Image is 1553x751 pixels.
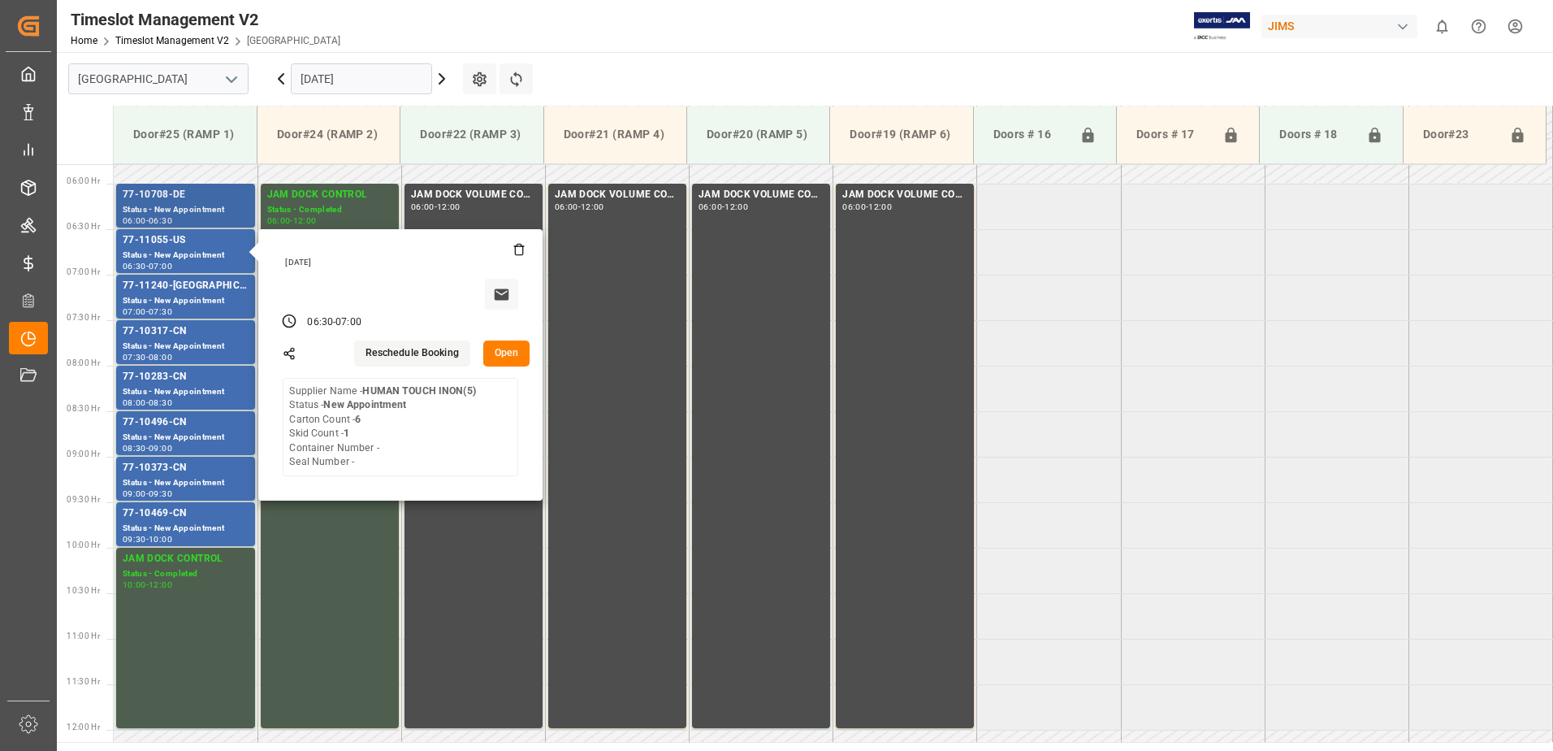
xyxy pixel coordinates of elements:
div: 06:00 [123,217,146,224]
div: Status - New Appointment [123,203,249,217]
div: 12:00 [581,203,604,211]
button: Open [483,341,530,367]
div: Door#20 (RAMP 5) [700,119,816,150]
div: JAM DOCK VOLUME CONTROL [555,187,680,203]
div: 08:00 [149,354,172,361]
div: - [146,536,149,543]
div: JIMS [1261,15,1417,38]
div: 10:00 [123,581,146,588]
b: 6 [355,414,361,425]
div: - [146,399,149,406]
div: Timeslot Management V2 [71,7,340,32]
span: 08:00 Hr [67,358,100,367]
div: Status - New Appointment [123,476,249,490]
div: JAM DOCK CONTROL [123,551,249,567]
span: 09:30 Hr [67,495,100,504]
div: 07:00 [335,315,361,330]
div: 77-10317-CN [123,323,249,340]
div: Status - New Appointment [123,385,249,399]
div: Door#22 (RAMP 3) [413,119,530,150]
div: Door#24 (RAMP 2) [270,119,387,150]
div: 77-11240-[GEOGRAPHIC_DATA] [123,278,249,294]
div: 07:30 [149,308,172,315]
div: 06:30 [149,217,172,224]
div: - [333,315,335,330]
span: 06:30 Hr [67,222,100,231]
div: Doors # 18 [1273,119,1359,150]
img: Exertis%20JAM%20-%20Email%20Logo.jpg_1722504956.jpg [1194,12,1250,41]
div: - [146,490,149,497]
div: 06:00 [411,203,435,211]
div: Door#25 (RAMP 1) [127,119,244,150]
div: 09:00 [149,445,172,452]
div: 77-10373-CN [123,460,249,476]
a: Home [71,35,97,46]
span: 09:00 Hr [67,449,100,458]
div: - [866,203,868,211]
div: - [146,445,149,452]
div: 06:30 [123,263,146,270]
div: 07:00 [123,308,146,315]
div: Status - New Appointment [123,249,249,263]
div: JAM DOCK VOLUME CONTROL [842,187,967,203]
span: 10:00 Hr [67,540,100,549]
div: 06:00 [267,217,291,224]
div: - [435,203,437,211]
span: 06:00 Hr [67,176,100,185]
div: 09:30 [123,536,146,543]
span: 07:30 Hr [67,313,100,322]
div: 06:00 [699,203,722,211]
span: 08:30 Hr [67,404,100,413]
div: Status - New Appointment [123,522,249,536]
div: JAM DOCK VOLUME CONTROL [699,187,824,203]
div: 12:00 [725,203,748,211]
div: 07:00 [149,263,172,270]
b: HUMAN TOUCH INON(5) [362,385,476,397]
b: New Appointment [323,399,406,410]
div: 12:00 [437,203,461,211]
div: - [290,217,292,224]
div: Door#19 (RAMP 6) [843,119,959,150]
div: 12:00 [149,581,172,588]
div: 77-10469-CN [123,506,249,522]
div: 77-11055-US [123,232,249,249]
div: Door#21 (RAMP 4) [557,119,673,150]
div: Status - Completed [267,203,392,217]
div: - [146,581,149,588]
span: 10:30 Hr [67,586,100,595]
div: JAM DOCK CONTROL [267,187,392,203]
div: 09:00 [123,490,146,497]
div: Status - Completed [123,567,249,581]
div: 12:00 [868,203,892,211]
button: show 0 new notifications [1424,8,1460,45]
input: Type to search/select [68,63,249,94]
div: - [146,217,149,224]
span: 12:00 Hr [67,723,100,731]
div: Doors # 16 [987,119,1073,150]
div: - [146,354,149,361]
button: Help Center [1460,8,1497,45]
div: Supplier Name - Status - Carton Count - Skid Count - Container Number - Seal Number - [289,384,475,470]
div: 12:00 [293,217,317,224]
div: Door#23 [1417,119,1503,150]
div: 08:00 [123,399,146,406]
span: 11:30 Hr [67,677,100,686]
button: JIMS [1261,11,1424,41]
div: - [146,263,149,270]
div: 06:30 [307,315,333,330]
div: 77-10496-CN [123,415,249,431]
a: Timeslot Management V2 [115,35,229,46]
div: - [146,308,149,315]
div: [DATE] [279,257,525,268]
div: Doors # 17 [1130,119,1216,150]
button: Reschedule Booking [354,341,470,367]
div: 06:00 [555,203,578,211]
div: 10:00 [149,536,172,543]
div: 77-10708-DE [123,187,249,203]
div: Status - New Appointment [123,340,249,354]
div: Status - New Appointment [123,431,249,445]
button: open menu [218,67,243,92]
div: 77-10283-CN [123,369,249,385]
div: 08:30 [123,445,146,452]
b: 1 [344,428,349,439]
